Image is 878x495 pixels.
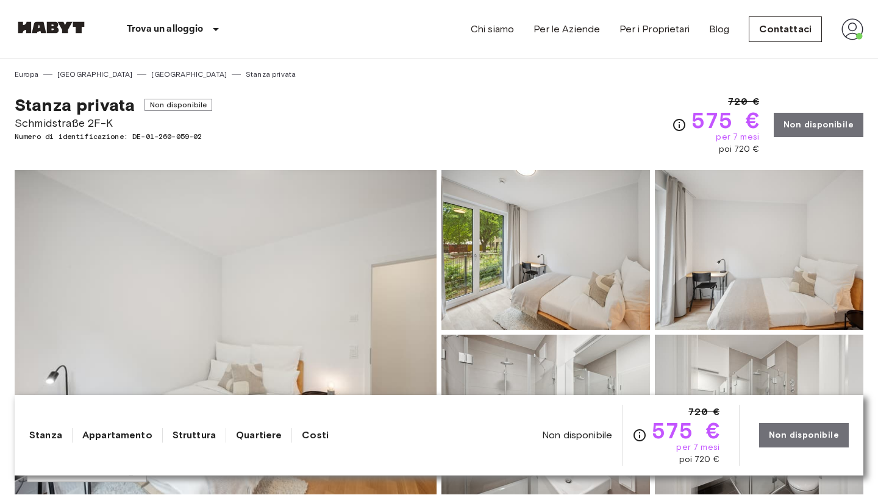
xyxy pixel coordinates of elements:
a: Stanza [29,428,62,443]
span: Non disponibile [542,429,612,442]
span: Non disponibile [145,99,212,111]
span: Numero di identificazione: DE-01-260-059-02 [15,131,212,142]
span: poi 720 € [679,454,719,466]
span: Schmidstraße 2F-K [15,115,212,131]
a: Costi [302,428,329,443]
span: 720 € [688,405,719,419]
a: Per i Proprietari [619,22,690,37]
a: Quartiere [236,428,282,443]
span: 720 € [728,94,759,109]
a: Appartamento [82,428,152,443]
span: per 7 mesi [676,441,719,454]
img: Habyt [15,21,88,34]
a: Stanza privata [246,69,296,80]
span: Stanza privata [15,94,135,115]
span: 575 € [652,419,719,441]
span: per 7 mesi [716,131,759,143]
span: 575 € [691,109,759,131]
img: Picture of unit DE-01-260-059-02 [655,170,863,330]
svg: Verifica i dettagli delle spese nella sezione 'Riassunto dei Costi'. Si prega di notare che gli s... [632,428,647,443]
img: Picture of unit DE-01-260-059-02 [441,170,650,330]
a: Europa [15,69,38,80]
img: Marketing picture of unit DE-01-260-059-02 [15,170,437,494]
img: Picture of unit DE-01-260-059-02 [655,335,863,494]
img: Picture of unit DE-01-260-059-02 [441,335,650,494]
a: Chi siamo [471,22,514,37]
a: Per le Aziende [534,22,600,37]
a: [GEOGRAPHIC_DATA] [57,69,133,80]
a: [GEOGRAPHIC_DATA] [151,69,227,80]
a: Struttura [173,428,216,443]
a: Blog [709,22,730,37]
p: Trova un alloggio [127,22,204,37]
span: poi 720 € [719,143,759,155]
svg: Verifica i dettagli delle spese nella sezione 'Riassunto dei Costi'. Si prega di notare che gli s... [672,118,687,132]
img: avatar [841,18,863,40]
a: Contattaci [749,16,822,42]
